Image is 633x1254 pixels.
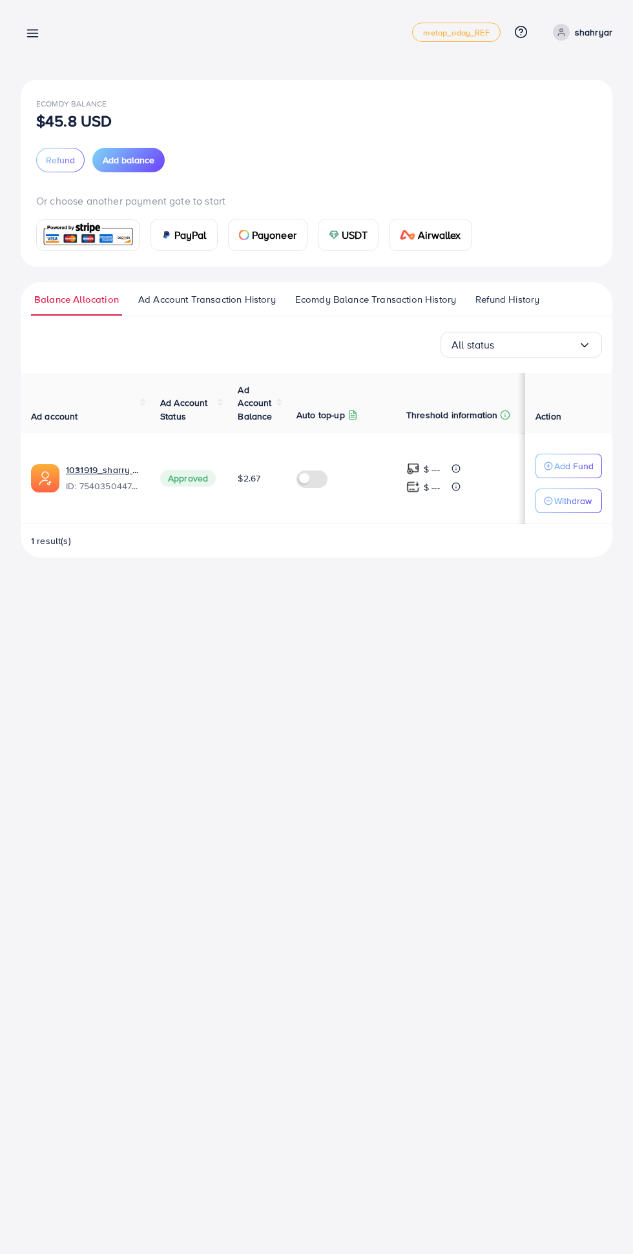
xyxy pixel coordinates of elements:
[535,410,561,423] span: Action
[238,383,272,423] span: Ad Account Balance
[535,454,602,478] button: Add Fund
[412,23,500,42] a: metap_oday_REF
[554,458,594,474] p: Add Fund
[238,472,260,485] span: $2.67
[34,292,119,307] span: Balance Allocation
[174,227,207,243] span: PayPal
[66,480,140,492] span: ID: 7540350447681863698
[418,227,461,243] span: Airwallex
[36,98,107,109] span: Ecomdy Balance
[406,407,497,423] p: Threshold information
[441,332,602,358] div: Search for option
[31,410,78,423] span: Ad account
[548,24,612,41] a: shahryar
[424,461,440,477] p: $ ---
[535,489,602,513] button: Withdraw
[46,154,75,167] span: Refund
[252,227,296,243] span: Payoneer
[451,335,495,355] span: All status
[575,25,612,40] p: shahryar
[318,219,379,251] a: cardUSDT
[160,396,208,422] span: Ad Account Status
[342,227,368,243] span: USDT
[92,148,165,172] button: Add balance
[66,463,140,493] div: <span class='underline'>1031919_sharry mughal_1755624852344</span></br>7540350447681863698
[150,219,218,251] a: cardPayPal
[138,292,276,307] span: Ad Account Transaction History
[423,28,489,37] span: metap_oday_REF
[424,480,440,495] p: $ ---
[36,193,597,208] p: Or choose another payment gate to start
[31,534,71,547] span: 1 result(s)
[66,463,140,476] a: 1031919_sharry mughal_1755624852344
[239,230,249,240] img: card
[554,493,592,509] p: Withdraw
[475,292,539,307] span: Refund History
[36,148,85,172] button: Refund
[295,292,456,307] span: Ecomdy Balance Transaction History
[160,470,216,487] span: Approved
[103,154,154,167] span: Add balance
[36,113,112,128] p: $45.8 USD
[400,230,415,240] img: card
[31,464,59,492] img: ic-ads-acc.e4c84228.svg
[36,219,140,251] a: card
[228,219,307,251] a: cardPayoneer
[296,407,345,423] p: Auto top-up
[389,219,472,251] a: cardAirwallex
[41,221,136,249] img: card
[406,462,420,476] img: top-up amount
[161,230,172,240] img: card
[329,230,339,240] img: card
[406,480,420,494] img: top-up amount
[495,335,578,355] input: Search for option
